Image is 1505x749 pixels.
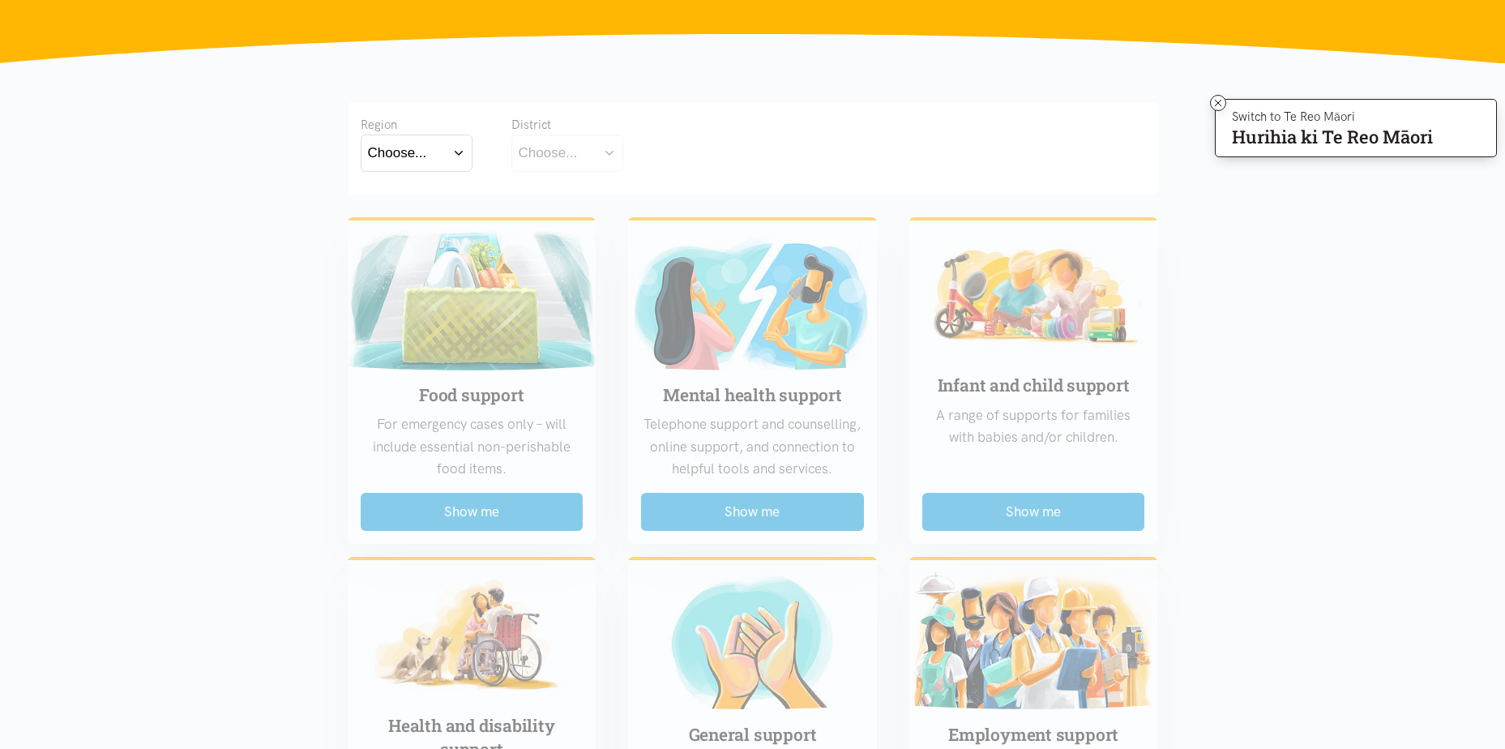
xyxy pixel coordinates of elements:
div: Choose... [519,142,578,164]
div: District [511,115,623,135]
button: Choose... [511,135,623,171]
button: Choose... [361,135,472,171]
div: Region [361,115,472,135]
div: Choose... [368,142,427,164]
p: Hurihia ki Te Reo Māori [1232,130,1433,144]
p: Switch to Te Reo Māori [1232,112,1433,122]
